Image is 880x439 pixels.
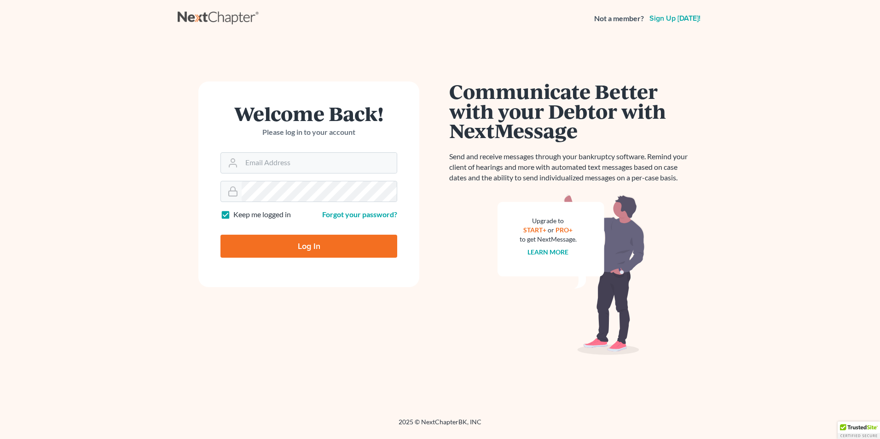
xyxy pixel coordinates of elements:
[520,216,577,225] div: Upgrade to
[524,226,547,234] a: START+
[449,81,693,140] h1: Communicate Better with your Debtor with NextMessage
[594,13,644,24] strong: Not a member?
[322,210,397,219] a: Forgot your password?
[498,194,645,355] img: nextmessage_bg-59042aed3d76b12b5cd301f8e5b87938c9018125f34e5fa2b7a6b67550977c72.svg
[648,15,702,22] a: Sign up [DATE]!
[242,153,397,173] input: Email Address
[520,235,577,244] div: to get NextMessage.
[233,209,291,220] label: Keep me logged in
[528,248,569,256] a: Learn more
[220,235,397,258] input: Log In
[548,226,555,234] span: or
[838,422,880,439] div: TrustedSite Certified
[220,104,397,123] h1: Welcome Back!
[178,417,702,434] div: 2025 © NextChapterBK, INC
[220,127,397,138] p: Please log in to your account
[556,226,573,234] a: PRO+
[449,151,693,183] p: Send and receive messages through your bankruptcy software. Remind your client of hearings and mo...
